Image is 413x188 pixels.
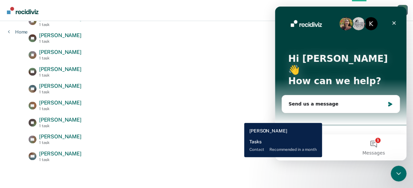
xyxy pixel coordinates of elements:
div: 1 task [39,73,81,78]
button: Profile dropdown button [397,5,408,15]
div: 1 task [39,124,81,128]
div: 1 task [39,56,81,60]
span: [PERSON_NAME] [39,100,81,106]
span: [PERSON_NAME] [39,49,81,55]
iframe: Intercom live chat [275,7,406,160]
a: Home [8,29,28,35]
div: 1 task [39,157,81,162]
div: 1 task [39,106,81,111]
span: [PERSON_NAME] [39,117,81,123]
span: [PERSON_NAME] [39,66,81,72]
div: O C [397,5,408,15]
div: 1 task [39,140,81,145]
img: Recidiviz [7,7,38,14]
span: [PERSON_NAME] [39,32,81,38]
span: [PERSON_NAME] [39,83,81,89]
span: [PERSON_NAME] [39,15,81,22]
div: 1 task [39,90,81,94]
span: [PERSON_NAME] [39,133,81,140]
div: 1 task [39,22,81,27]
div: 1 task [39,39,81,44]
span: [PERSON_NAME] [39,151,81,157]
iframe: Intercom live chat [391,166,406,181]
